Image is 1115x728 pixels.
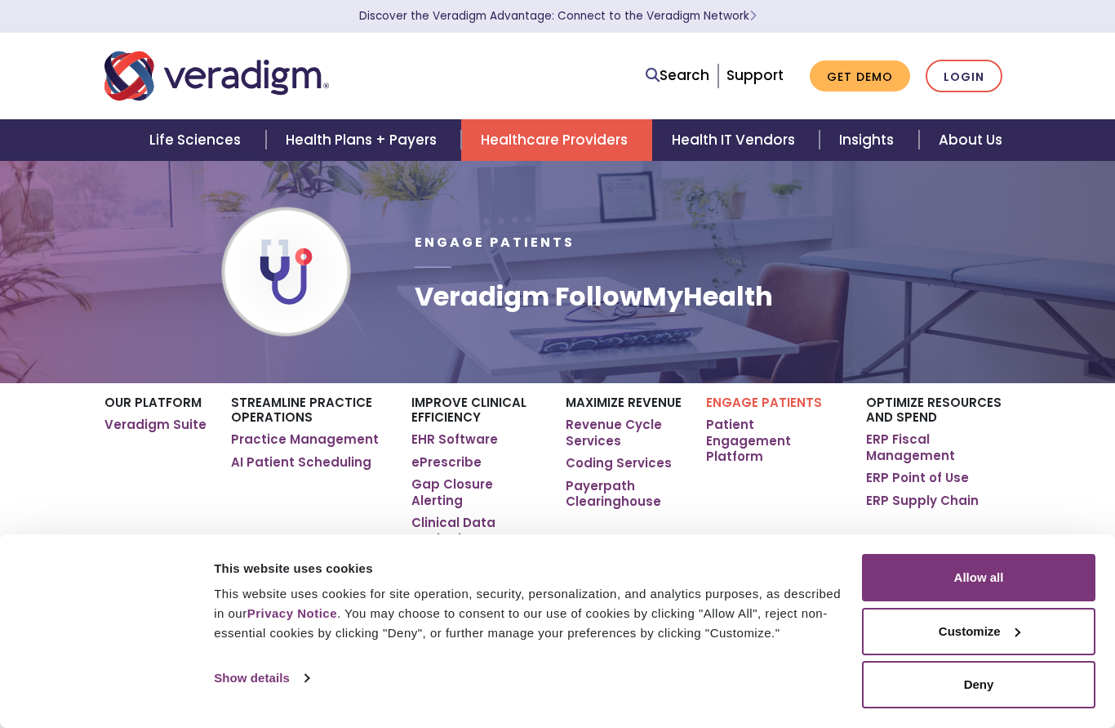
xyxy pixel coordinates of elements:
[214,559,843,578] div: This website uses cookies
[415,281,773,312] h1: Veradigm FollowMyHealth
[104,49,329,103] img: Veradigm logo
[862,608,1095,655] button: Customize
[652,119,820,161] a: Health IT Vendors
[266,119,461,161] a: Health Plans + Payers
[214,584,843,643] div: This website uses cookies for site operation, security, personalization, and analytics purposes, ...
[104,417,207,433] a: Veradigm Suite
[810,60,910,92] a: Get Demo
[919,119,1022,161] a: About Us
[247,606,337,620] a: Privacy Notice
[866,431,1011,463] a: ERP Fiscal Management
[411,454,482,471] a: ePrescribe
[461,119,652,161] a: Healthcare Providers
[411,476,541,508] a: Gap Closure Alerting
[726,65,784,85] a: Support
[862,554,1095,601] button: Allow all
[566,478,682,510] a: Payerpath Clearinghouse
[646,65,709,87] a: Search
[231,431,379,448] a: Practice Management
[214,666,309,690] a: Show details
[231,454,371,471] a: AI Patient Scheduling
[706,417,842,465] a: Patient Engagement Platform
[411,515,541,547] a: Clinical Data Registries
[926,60,1002,93] a: Login
[359,8,757,24] a: Discover the Veradigm Advantage: Connect to the Veradigm NetworkLearn More
[411,431,498,448] a: EHR Software
[866,493,979,509] a: ERP Supply Chain
[866,470,969,486] a: ERP Point of Use
[820,119,918,161] a: Insights
[566,455,672,471] a: Coding Services
[566,417,682,449] a: Revenue Cycle Services
[749,8,757,24] span: Learn More
[130,119,265,161] a: Life Sciences
[862,661,1095,708] button: Deny
[415,233,575,252] span: Engage Patients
